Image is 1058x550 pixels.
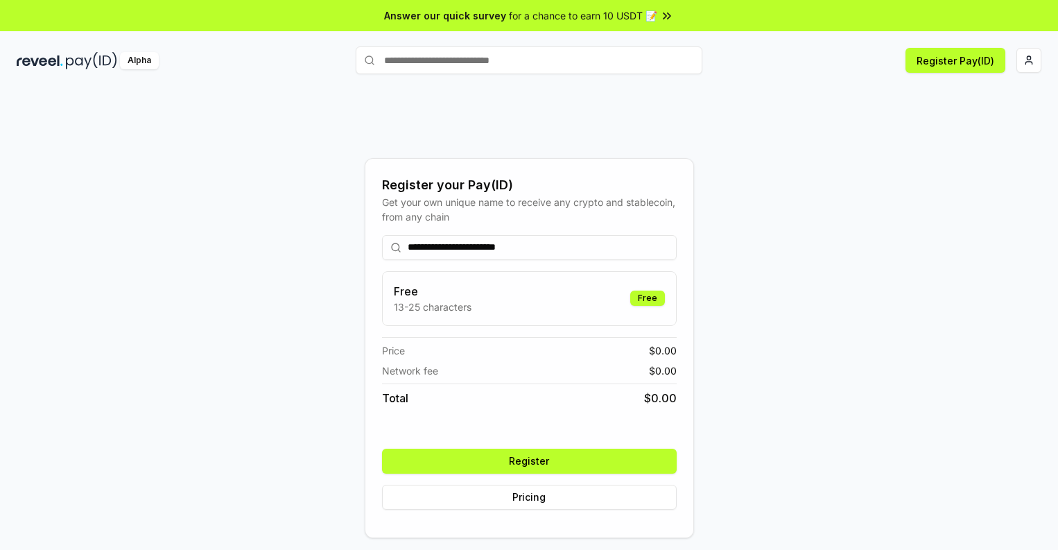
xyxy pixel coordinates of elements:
[382,390,408,406] span: Total
[649,343,677,358] span: $ 0.00
[382,485,677,510] button: Pricing
[382,363,438,378] span: Network fee
[66,52,117,69] img: pay_id
[382,343,405,358] span: Price
[382,449,677,474] button: Register
[905,48,1005,73] button: Register Pay(ID)
[384,8,506,23] span: Answer our quick survey
[509,8,657,23] span: for a chance to earn 10 USDT 📝
[394,300,471,314] p: 13-25 characters
[649,363,677,378] span: $ 0.00
[644,390,677,406] span: $ 0.00
[120,52,159,69] div: Alpha
[630,291,665,306] div: Free
[394,283,471,300] h3: Free
[382,195,677,224] div: Get your own unique name to receive any crypto and stablecoin, from any chain
[382,175,677,195] div: Register your Pay(ID)
[17,52,63,69] img: reveel_dark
